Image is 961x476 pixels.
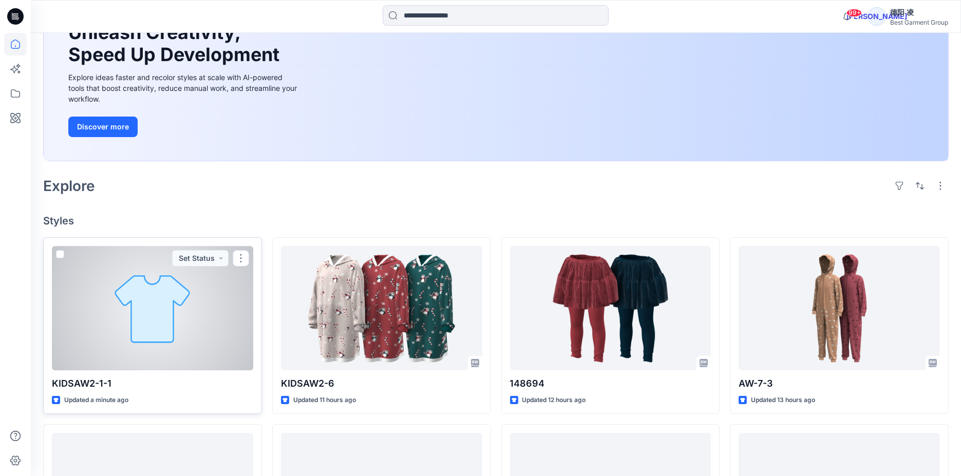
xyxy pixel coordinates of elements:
[281,246,482,370] a: KIDSAW2-6
[890,18,948,26] div: Best Garment Group
[522,395,586,406] p: Updated 12 hours ago
[846,9,862,17] span: 99+
[739,376,940,391] p: AW-7-3
[281,376,482,391] p: KIDSAW2-6
[68,22,284,66] h1: Unleash Creativity, Speed Up Development
[43,178,95,194] h2: Explore
[868,7,886,26] div: [PERSON_NAME]
[68,72,299,104] div: Explore ideas faster and recolor styles at scale with AI-powered tools that boost creativity, red...
[751,395,815,406] p: Updated 13 hours ago
[890,6,948,18] div: 德阳 凌
[68,117,138,137] button: Discover more
[510,376,711,391] p: 148694
[293,395,356,406] p: Updated 11 hours ago
[510,246,711,370] a: 148694
[52,376,253,391] p: KIDSAW2-1-1
[739,246,940,370] a: AW-7-3
[64,395,128,406] p: Updated a minute ago
[43,215,949,227] h4: Styles
[68,117,299,137] a: Discover more
[52,246,253,370] a: KIDSAW2-1-1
